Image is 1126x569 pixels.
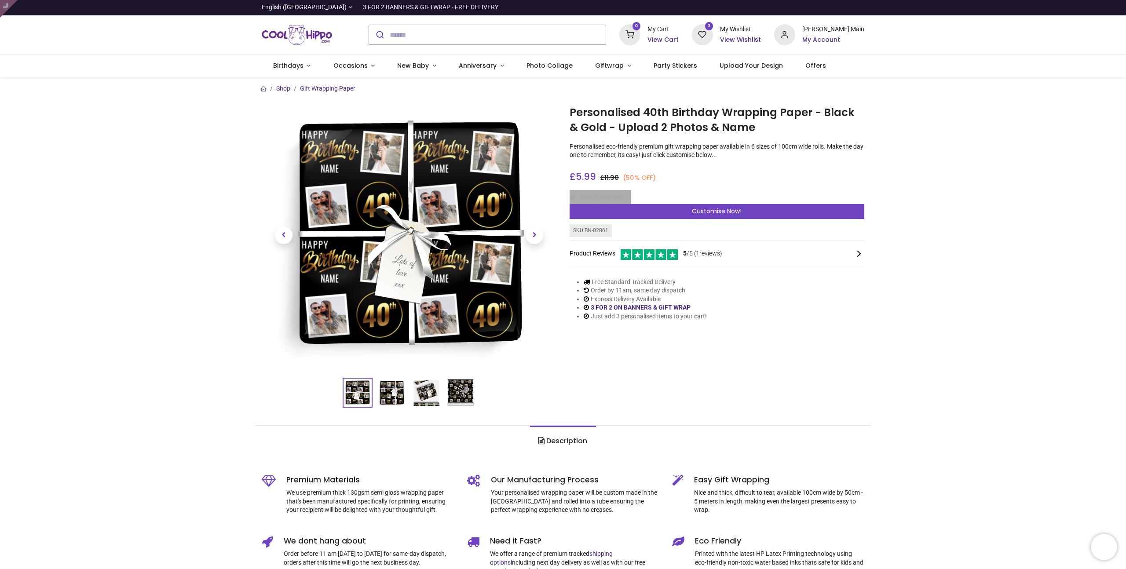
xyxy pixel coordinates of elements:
[262,143,306,328] a: Previous
[333,61,368,70] span: Occasions
[570,105,864,135] h1: Personalised 40th Birthday Wrapping Paper - Black & Gold - Upload 2 Photos & Name
[344,379,372,407] img: Personalised 40th Birthday Wrapping Paper - Black & Gold - Upload 2 Photos & Name
[600,173,619,182] span: £
[584,278,707,287] li: Free Standard Tracked Delivery
[623,173,656,182] small: (50% OFF)
[720,25,761,34] div: My Wishlist
[397,61,429,70] span: New Baby
[277,103,541,367] img: Personalised 40th Birthday Wrapping Paper - Black & Gold - Upload 2 Photos & Name
[705,22,713,30] sup: 3
[683,249,722,258] span: /5 ( 1 reviews)
[584,312,707,321] li: Just add 3 personalised items to your cart!
[262,55,322,77] a: Birthdays
[576,170,596,183] span: 5.99
[262,22,332,47] a: Logo of Cool Hippo
[262,3,352,12] a: English ([GEOGRAPHIC_DATA])
[694,474,864,485] h5: Easy Gift Wrapping
[512,143,556,328] a: Next
[695,536,864,547] h5: Eco Friendly
[273,61,303,70] span: Birthdays
[802,36,864,44] a: My Account
[363,3,498,12] div: 3 FOR 2 BANNERS & GIFTWRAP - FREE DELIVERY
[694,489,864,514] p: Nice and thick, difficult to tear, available 100cm wide by 50cm - 5 meters in length, making even...
[720,36,761,44] a: View Wishlist
[284,550,454,567] p: Order before 11 am [DATE] to [DATE] for same-day dispatch, orders after this time will go the nex...
[530,426,596,456] a: Description
[447,55,515,77] a: Anniversary
[647,25,679,34] div: My Cart
[284,536,454,547] h5: We dont hang about
[286,474,454,485] h5: Premium Materials
[683,250,687,257] span: 5
[275,226,292,244] span: Previous
[570,142,864,160] p: Personalised eco-friendly premium gift wrapping paper available in 6 sizes of 100cm wide rolls. M...
[459,61,497,70] span: Anniversary
[490,536,659,547] h5: Need it Fast?
[584,286,707,295] li: Order by 11am, same day dispatch
[369,25,390,44] button: Submit
[584,295,707,304] li: Express Delivery Available
[526,61,573,70] span: Photo Collage
[632,22,641,30] sup: 0
[1091,534,1117,560] iframe: Brevo live chat
[570,170,596,183] span: £
[322,55,386,77] a: Occasions
[286,489,454,514] p: We use premium thick 130gsm semi gloss wrapping paper that's been manufactured specifically for p...
[262,22,332,47] img: Cool Hippo
[446,379,475,407] img: BN-02861-04
[604,173,619,182] span: 11.98
[654,61,697,70] span: Party Stickers
[570,224,612,237] div: SKU: BN-02861
[412,379,440,407] img: BN-02861-03
[692,207,742,215] span: Customise Now!
[490,550,613,566] a: shipping options
[802,25,864,34] div: [PERSON_NAME] Main
[692,31,713,38] a: 3
[491,474,659,485] h5: Our Manufacturing Process
[584,55,642,77] a: Giftwrap
[805,61,826,70] span: Offers
[595,61,624,70] span: Giftwrap
[491,489,659,514] p: Your personalised wrapping paper will be custom made in the [GEOGRAPHIC_DATA] and rolled into a t...
[647,36,679,44] a: View Cart
[526,226,543,244] span: Next
[276,85,290,92] a: Shop
[680,3,864,12] iframe: Customer reviews powered by Trustpilot
[570,248,864,260] div: Product Reviews
[720,61,783,70] span: Upload Your Design
[300,85,355,92] a: Gift Wrapping Paper
[378,379,406,407] img: BN-02861-02
[619,31,640,38] a: 0
[386,55,448,77] a: New Baby
[591,304,691,311] a: 3 FOR 2 ON BANNERS & GIFT WRAP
